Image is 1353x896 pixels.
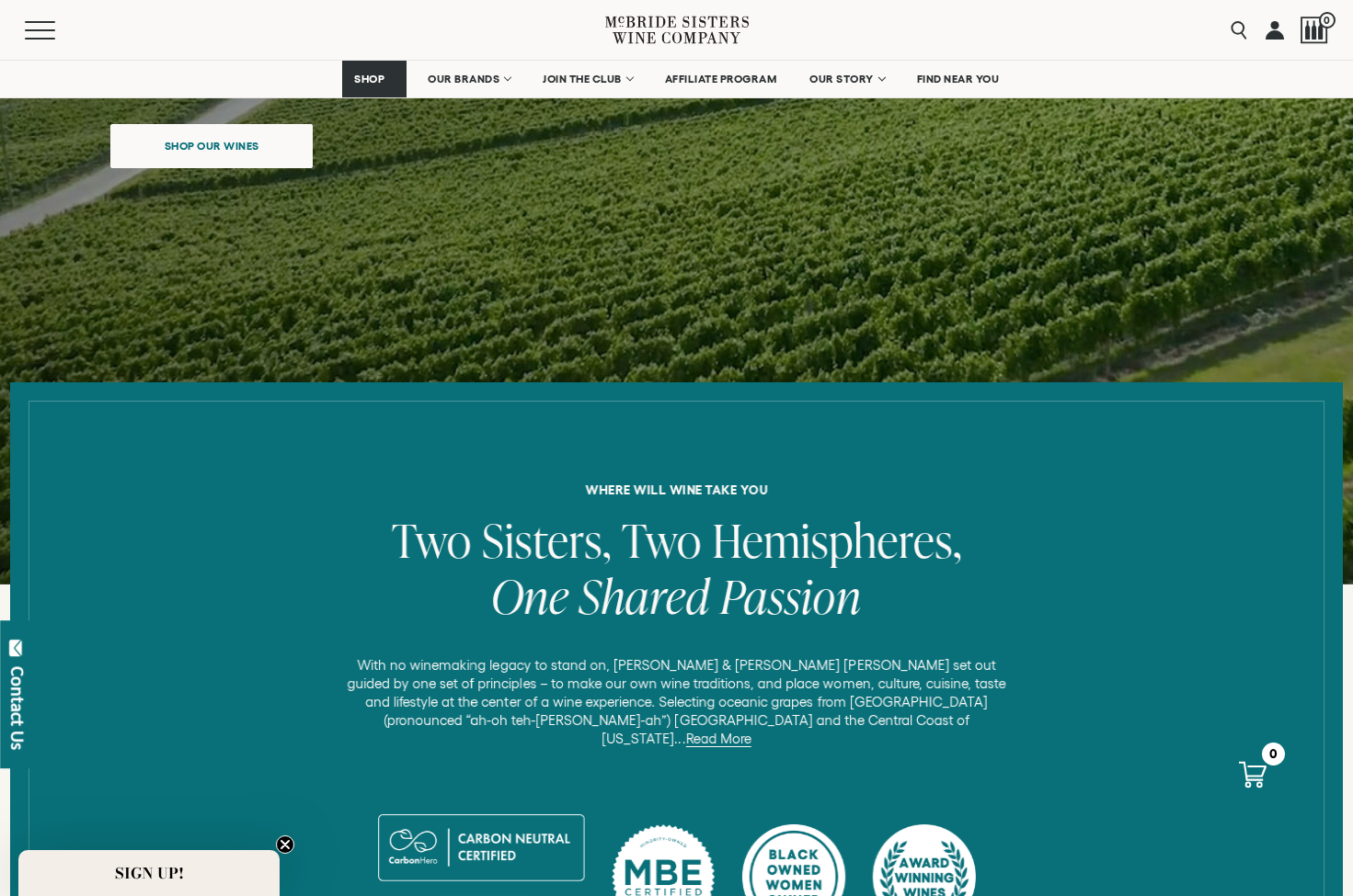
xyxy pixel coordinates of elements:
[917,73,1000,85] span: FIND NEAR YOU
[1319,12,1336,28] span: 0
[18,850,280,896] div: SIGN UP!Close teaser
[115,862,184,884] span: SIGN UP!
[336,656,1016,748] p: With no winemaking legacy to stand on, [PERSON_NAME] & [PERSON_NAME] [PERSON_NAME] set out guided...
[132,128,292,164] span: Shop our wines
[24,483,1329,496] h6: where will wine take you
[25,21,91,40] button: Mobile Menu Trigger
[391,508,472,572] span: Two
[482,508,612,572] span: Sisters,
[276,835,294,854] button: Close teaser
[354,73,385,85] span: SHOP
[531,61,644,97] a: JOIN THE CLUB
[579,564,711,628] span: Shared
[809,73,874,85] span: OUR STORY
[110,124,313,168] a: Shop our wines
[905,61,1012,97] a: FIND NEAR YOU
[653,61,789,97] a: AFFILIATE PROGRAM
[720,564,862,628] span: Passion
[685,731,751,747] a: Read More
[342,61,407,97] a: SHOP
[1262,743,1285,766] div: 0
[416,61,522,97] a: OUR BRANDS
[428,73,499,85] span: OUR BRANDS
[491,564,569,628] span: One
[665,73,777,85] span: AFFILIATE PROGRAM
[797,61,896,97] a: OUR STORY
[543,73,622,85] span: JOIN THE CLUB
[8,666,27,750] div: Contact Us
[621,508,702,572] span: Two
[712,508,962,572] span: Hemispheres,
